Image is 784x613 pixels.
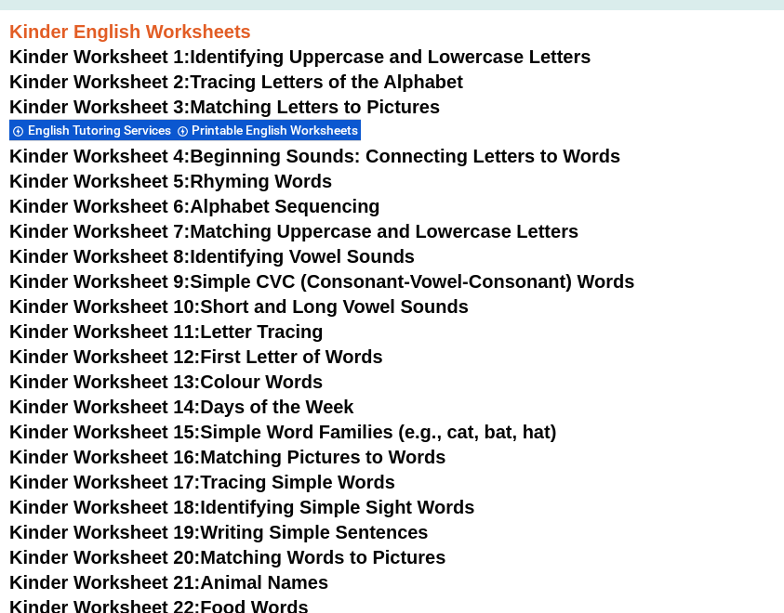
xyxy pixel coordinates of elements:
[9,171,190,191] span: Kinder Worksheet 5:
[9,397,200,417] span: Kinder Worksheet 14:
[9,346,200,367] span: Kinder Worksheet 12:
[9,497,200,517] span: Kinder Worksheet 18:
[9,321,324,342] a: Kinder Worksheet 11:Letter Tracing
[9,271,190,292] span: Kinder Worksheet 9:
[9,497,474,517] a: Kinder Worksheet 18:Identifying Simple Sight Words
[9,372,323,392] a: Kinder Worksheet 13:Colour Words
[9,522,200,542] span: Kinder Worksheet 19:
[9,246,415,267] a: Kinder Worksheet 8:Identifying Vowel Sounds
[174,119,362,142] div: Printable English Worksheets
[9,46,190,67] span: Kinder Worksheet 1:
[9,119,174,142] div: English Tutoring Services
[9,346,383,367] a: Kinder Worksheet 12:First Letter of Words
[9,447,445,467] a: Kinder Worksheet 16:Matching Pictures to Words
[9,196,190,216] span: Kinder Worksheet 6:
[9,146,620,166] a: Kinder Worksheet 4:Beginning Sounds: Connecting Letters to Words
[9,196,380,216] a: Kinder Worksheet 6:Alphabet Sequencing
[9,221,190,241] span: Kinder Worksheet 7:
[9,97,190,117] span: Kinder Worksheet 3:
[9,221,578,241] a: Kinder Worksheet 7:Matching Uppercase and Lowercase Letters
[9,447,200,467] span: Kinder Worksheet 16:
[9,422,200,442] span: Kinder Worksheet 15:
[9,20,775,44] h3: Kinder English Worksheets
[9,72,190,92] span: Kinder Worksheet 2:
[28,123,177,137] span: English Tutoring Services
[9,246,190,267] span: Kinder Worksheet 8:
[9,572,328,593] a: Kinder Worksheet 21:Animal Names
[9,372,200,392] span: Kinder Worksheet 13:
[9,46,591,67] a: Kinder Worksheet 1:Identifying Uppercase and Lowercase Letters
[9,296,469,317] a: Kinder Worksheet 10:Short and Long Vowel Sounds
[9,547,445,567] a: Kinder Worksheet 20:Matching Words to Pictures
[9,522,429,542] a: Kinder Worksheet 19:Writing Simple Sentences
[9,271,634,292] a: Kinder Worksheet 9:Simple CVC (Consonant-Vowel-Consonant) Words
[9,397,354,417] a: Kinder Worksheet 14:Days of the Week
[9,97,440,117] a: Kinder Worksheet 3:Matching Letters to Pictures
[9,547,200,567] span: Kinder Worksheet 20:
[9,572,200,593] span: Kinder Worksheet 21:
[9,321,200,342] span: Kinder Worksheet 11:
[9,472,200,492] span: Kinder Worksheet 17:
[9,422,556,442] a: Kinder Worksheet 15:Simple Word Families (e.g., cat, bat, hat)
[9,472,395,492] a: Kinder Worksheet 17:Tracing Simple Words
[465,403,784,613] iframe: Chat Widget
[9,146,190,166] span: Kinder Worksheet 4:
[9,72,463,92] a: Kinder Worksheet 2:Tracing Letters of the Alphabet
[192,123,364,137] span: Printable English Worksheets
[9,296,200,317] span: Kinder Worksheet 10:
[9,171,332,191] a: Kinder Worksheet 5:Rhyming Words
